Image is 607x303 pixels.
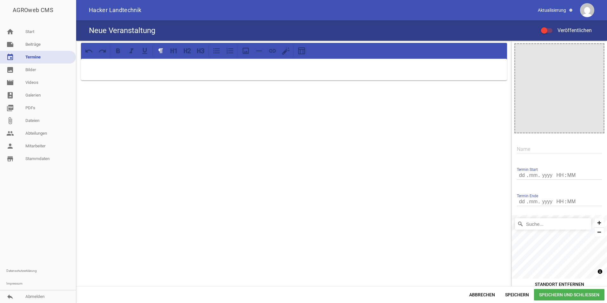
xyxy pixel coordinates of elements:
[6,117,14,125] i: attach_file
[6,28,14,36] i: home
[517,193,538,199] span: Termin Ende
[6,130,14,137] i: people
[554,171,566,179] input: HH
[554,198,566,206] input: HH
[539,171,556,179] input: yyyy
[517,166,538,173] span: Termin Start
[566,171,577,179] input: MM
[6,104,14,112] i: picture_as_pdf
[464,289,500,300] span: Abbrechen
[528,171,539,179] input: mm
[517,171,528,179] input: dd
[6,53,14,61] i: event
[6,41,14,48] i: note
[595,227,604,237] button: Zoom out
[6,142,14,150] i: person
[6,155,14,163] i: store_mall_directory
[6,91,14,99] i: photo_album
[6,293,14,300] i: reply
[512,215,607,279] canvas: Map
[512,279,607,290] button: Standort entfernen
[539,198,556,206] input: yyyy
[595,218,604,227] button: Zoom in
[566,198,577,206] input: MM
[534,289,604,300] span: Speichern und Schließen
[517,198,528,206] input: dd
[89,25,155,36] h4: Neue Veranstaltung
[89,7,141,13] span: Hacker Landtechnik
[515,218,591,230] input: Suche...
[550,27,592,33] span: Veröffentlichen
[6,79,14,86] i: movie
[528,198,539,206] input: mm
[500,289,534,300] span: Speichern
[6,66,14,74] i: image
